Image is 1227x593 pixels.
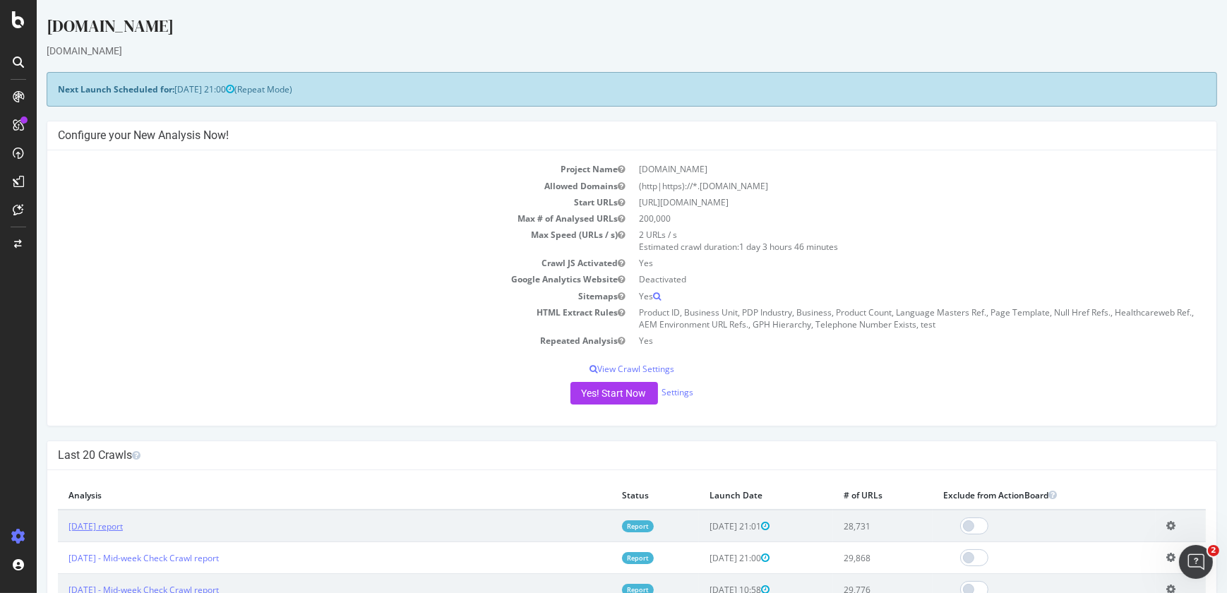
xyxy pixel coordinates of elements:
[595,333,1169,349] td: Yes
[21,178,595,194] td: Allowed Domains
[595,178,1169,194] td: (http|https)://*.[DOMAIN_NAME]
[21,161,595,177] td: Project Name
[575,481,662,510] th: Status
[21,255,595,271] td: Crawl JS Activated
[21,271,595,287] td: Google Analytics Website
[21,210,595,227] td: Max # of Analysed URLs
[21,363,1169,375] p: View Crawl Settings
[21,288,595,304] td: Sitemaps
[796,510,896,542] td: 28,731
[10,14,1180,44] div: [DOMAIN_NAME]
[796,542,896,574] td: 29,868
[673,552,733,564] span: [DATE] 21:00
[21,304,595,333] td: HTML Extract Rules
[595,271,1169,287] td: Deactivated
[10,72,1180,107] div: (Repeat Mode)
[21,83,138,95] strong: Next Launch Scheduled for:
[138,83,198,95] span: [DATE] 21:00
[21,194,595,210] td: Start URLs
[21,481,575,510] th: Analysis
[1208,545,1219,556] span: 2
[595,288,1169,304] td: Yes
[32,552,182,564] a: [DATE] - Mid-week Check Crawl report
[595,304,1169,333] td: Product ID, Business Unit, PDP Industry, Business, Product Count, Language Masters Ref., Page Tem...
[595,194,1169,210] td: [URL][DOMAIN_NAME]
[1179,545,1213,579] iframe: Intercom live chat
[21,227,595,255] td: Max Speed (URLs / s)
[702,241,801,253] span: 1 day 3 hours 46 minutes
[896,481,1119,510] th: Exclude from ActionBoard
[595,210,1169,227] td: 200,000
[534,382,621,405] button: Yes! Start Now
[21,448,1169,462] h4: Last 20 Crawls
[32,520,86,532] a: [DATE] report
[595,161,1169,177] td: [DOMAIN_NAME]
[673,520,733,532] span: [DATE] 21:01
[595,255,1169,271] td: Yes
[662,481,796,510] th: Launch Date
[626,386,657,398] a: Settings
[595,227,1169,255] td: 2 URLs / s Estimated crawl duration:
[585,552,617,564] a: Report
[796,481,896,510] th: # of URLs
[10,44,1180,58] div: [DOMAIN_NAME]
[21,333,595,349] td: Repeated Analysis
[585,520,617,532] a: Report
[21,128,1169,143] h4: Configure your New Analysis Now!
